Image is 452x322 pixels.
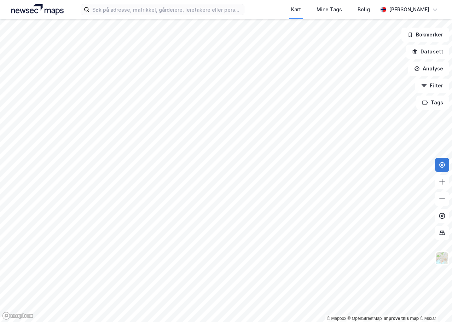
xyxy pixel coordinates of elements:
iframe: Chat Widget [417,288,452,322]
a: Mapbox [327,316,346,321]
div: Bolig [358,5,370,14]
button: Tags [416,96,449,110]
button: Filter [415,79,449,93]
div: Mine Tags [317,5,342,14]
img: logo.a4113a55bc3d86da70a041830d287a7e.svg [11,4,64,15]
img: Z [435,252,449,265]
button: Datasett [406,45,449,59]
button: Analyse [408,62,449,76]
div: [PERSON_NAME] [389,5,429,14]
div: Kart [291,5,301,14]
a: OpenStreetMap [348,316,382,321]
a: Mapbox homepage [2,312,33,320]
button: Bokmerker [401,28,449,42]
div: Kontrollprogram for chat [417,288,452,322]
a: Improve this map [384,316,419,321]
input: Søk på adresse, matrikkel, gårdeiere, leietakere eller personer [89,4,244,15]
